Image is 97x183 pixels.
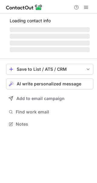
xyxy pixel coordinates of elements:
button: Find work email [6,108,93,116]
span: ‌ [10,41,90,45]
span: Notes [16,121,91,127]
button: Notes [6,120,93,128]
img: ContactOut v5.3.10 [6,4,42,11]
p: Loading contact info [10,18,90,23]
span: ‌ [10,34,90,39]
span: ‌ [10,47,90,52]
button: Add to email campaign [6,93,93,104]
button: AI write personalized message [6,78,93,89]
div: Save to List / ATS / CRM [17,67,83,72]
span: Add to email campaign [16,96,65,101]
button: save-profile-one-click [6,64,93,75]
span: ‌ [10,27,90,32]
span: AI write personalized message [17,81,81,86]
span: Find work email [16,109,91,115]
